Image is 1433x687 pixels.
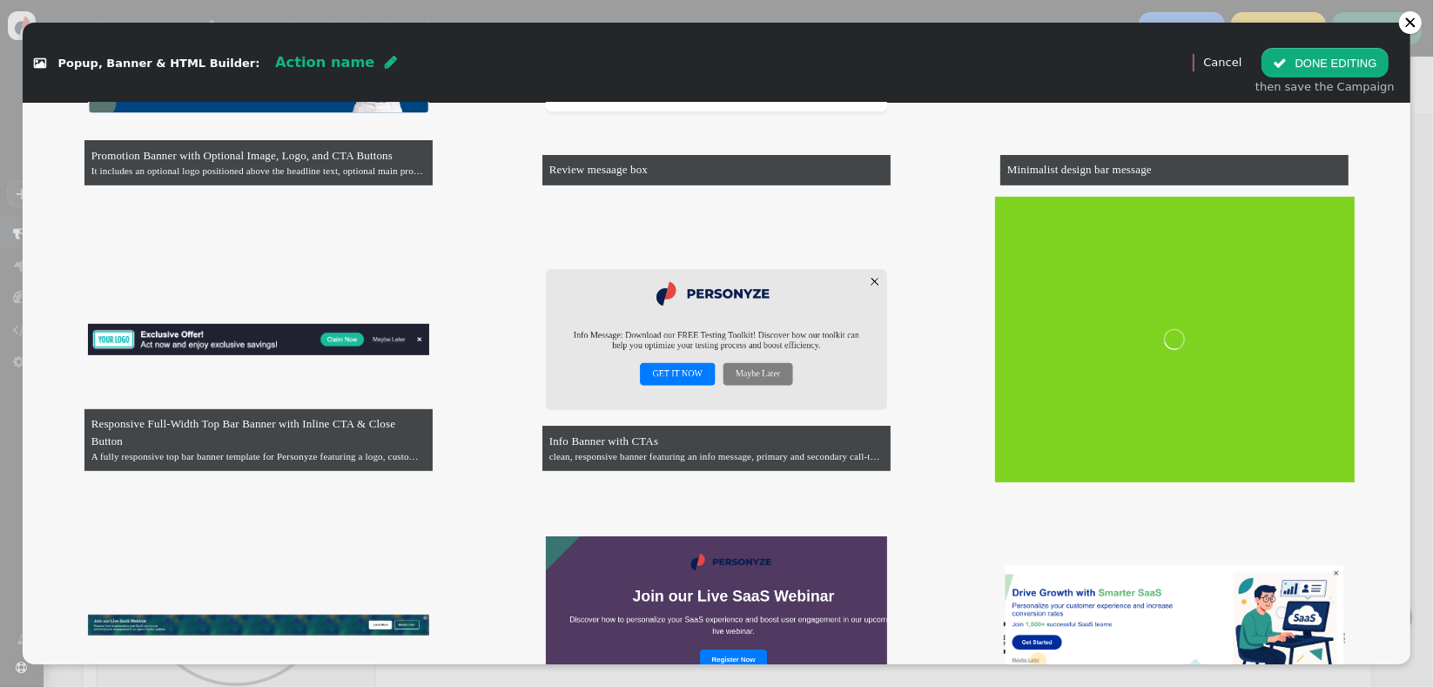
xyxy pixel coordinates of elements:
button: DONE EDITING [1261,48,1388,77]
img: clean, responsive banner featuring an info message, primary and secondary call-to-action buttons,... [546,212,887,468]
span: Review mesaage box [549,163,648,176]
span: Responsive Full-Width Top Bar Banner with Inline CTA & Close Button [91,417,396,448]
span: Promotion Banner with Optional Image, Logo, and CTA Buttons [91,149,393,162]
div: A fully responsive top bar banner template for Personyze featuring a logo, customizable text, pri... [91,449,426,464]
div: then save the Campaign [1255,78,1395,96]
span: Action name [275,54,374,71]
a: Cancel [1203,56,1241,69]
img: A fully responsive top bar banner template for Personyze featuring a logo, customizable text, pri... [88,324,429,355]
span: Minimalist design bar message [1007,163,1152,176]
span:  [385,55,397,69]
div: It includes an optional logo positioned above the headline text, optional main promotional image ... [91,164,426,178]
div: clean, responsive banner featuring an info message, primary and secondary call-to-action buttons,... [549,449,884,464]
span: Info Banner with CTAs [549,434,658,448]
span: Popup, Banner & HTML Builder: [58,57,260,70]
span:  [1273,57,1287,70]
span:  [34,57,46,69]
img: Options for mobile/desktop Image position and decorative shape [1004,565,1345,684]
